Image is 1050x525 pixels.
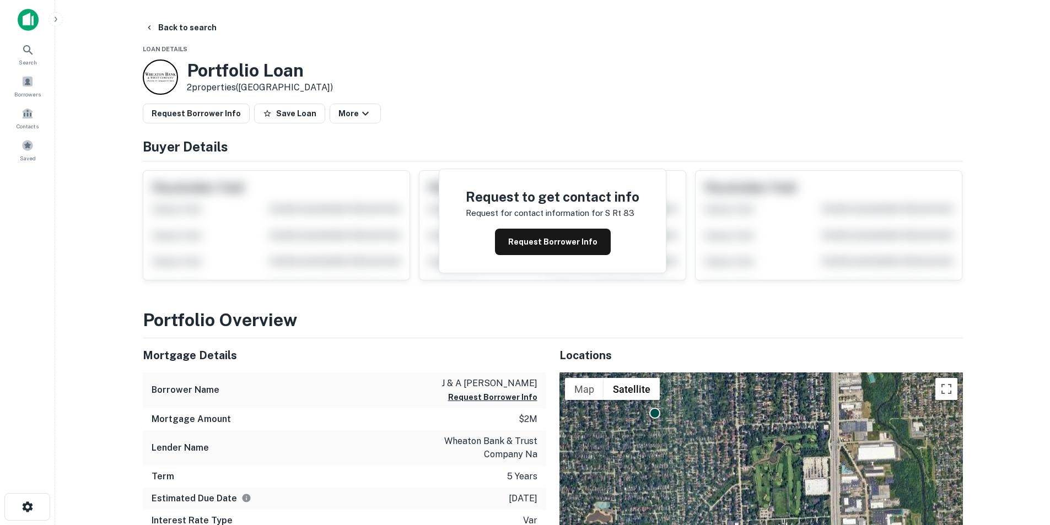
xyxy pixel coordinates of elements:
[152,383,219,397] h6: Borrower Name
[152,441,209,454] h6: Lender Name
[143,347,546,364] h5: Mortgage Details
[18,9,39,31] img: capitalize-icon.png
[438,435,537,461] p: wheaton bank & trust company na
[187,60,333,81] h3: Portfolio Loan
[448,391,537,404] button: Request Borrower Info
[559,347,963,364] h5: Locations
[143,104,250,123] button: Request Borrower Info
[141,18,221,37] button: Back to search
[519,413,537,426] p: $2m
[3,39,52,69] a: Search
[3,71,52,101] a: Borrowers
[187,81,333,94] p: 2 properties ([GEOGRAPHIC_DATA])
[330,104,381,123] button: More
[20,154,36,163] span: Saved
[143,307,963,333] h3: Portfolio Overview
[995,437,1050,490] iframe: Chat Widget
[152,470,174,483] h6: Term
[152,492,251,505] h6: Estimated Due Date
[565,378,604,400] button: Show street map
[605,207,634,220] p: s rt 83
[254,104,325,123] button: Save Loan
[152,413,231,426] h6: Mortgage Amount
[441,377,537,390] p: j & a [PERSON_NAME]
[143,137,963,156] h4: Buyer Details
[935,378,957,400] button: Toggle fullscreen view
[604,378,660,400] button: Show satellite imagery
[19,58,37,67] span: Search
[143,46,187,52] span: Loan Details
[509,492,537,505] p: [DATE]
[3,135,52,165] a: Saved
[3,103,52,133] a: Contacts
[17,122,39,131] span: Contacts
[241,493,251,503] svg: Estimate is based on a standard schedule for this type of loan.
[507,470,537,483] p: 5 years
[495,229,611,255] button: Request Borrower Info
[466,207,603,220] p: Request for contact information for
[14,90,41,99] span: Borrowers
[466,187,639,207] h4: Request to get contact info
